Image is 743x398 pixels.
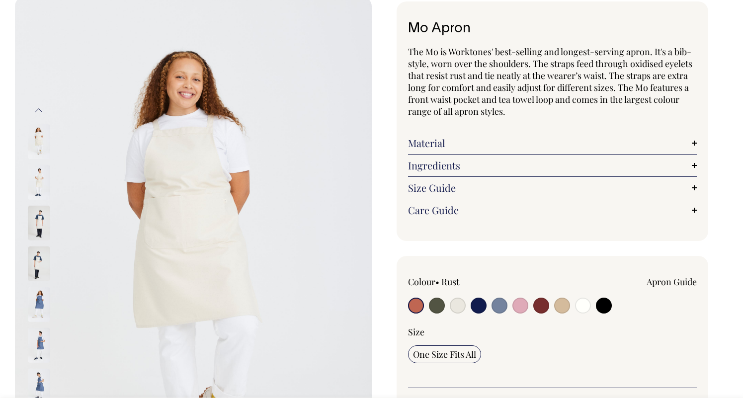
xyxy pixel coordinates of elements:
[408,46,692,117] span: The Mo is Worktones' best-selling and longest-serving apron. It's a bib-style, worn over the shou...
[28,287,50,322] img: blue/grey
[28,206,50,240] img: natural
[413,348,476,360] span: One Size Fits All
[441,276,459,288] label: Rust
[435,276,439,288] span: •
[408,204,697,216] a: Care Guide
[408,326,697,338] div: Size
[28,328,50,363] img: blue/grey
[647,276,697,288] a: Apron Guide
[408,137,697,149] a: Material
[28,246,50,281] img: natural
[408,159,697,171] a: Ingredients
[28,165,50,200] img: natural
[408,182,697,194] a: Size Guide
[408,276,524,288] div: Colour
[31,99,46,121] button: Previous
[408,345,481,363] input: One Size Fits All
[408,21,697,37] h1: Mo Apron
[28,124,50,159] img: natural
